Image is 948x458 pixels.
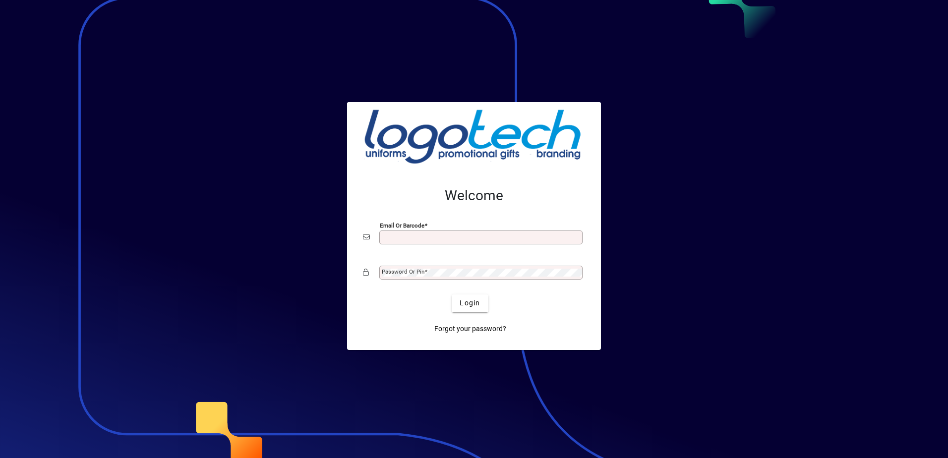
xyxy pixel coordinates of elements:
[460,298,480,308] span: Login
[382,268,424,275] mat-label: Password or Pin
[452,294,488,312] button: Login
[430,320,510,338] a: Forgot your password?
[434,324,506,334] span: Forgot your password?
[363,187,585,204] h2: Welcome
[380,222,424,229] mat-label: Email or Barcode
